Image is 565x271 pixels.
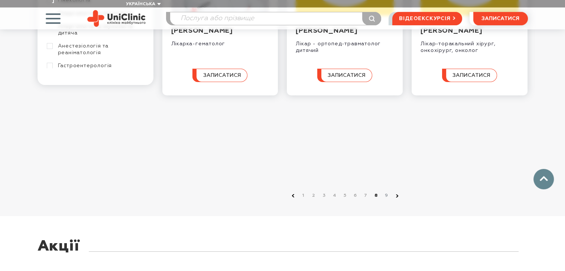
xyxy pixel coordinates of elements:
[203,73,241,78] span: записатися
[341,192,349,199] a: 5
[47,43,142,56] a: Анестезіологія та реаніматологія
[392,12,462,25] a: відеоекскурсія
[171,35,269,47] div: Лікарка-гематолог
[296,27,357,34] a: [PERSON_NAME]
[47,62,142,69] a: Гастроентерологія
[317,69,372,82] button: записатися
[38,238,79,266] div: Акції
[171,27,233,34] a: [PERSON_NAME]
[420,27,482,34] a: [PERSON_NAME]
[321,192,328,199] a: 3
[331,192,338,199] a: 4
[296,35,394,54] div: Лікар - ортопед-травматолог дитячий
[126,2,155,6] span: Українська
[124,1,161,7] button: Українська
[310,192,318,199] a: 2
[442,69,497,82] button: записатися
[328,73,366,78] span: записатися
[362,192,370,199] a: 7
[87,10,146,27] img: Uniclinic
[300,192,307,199] a: 1
[452,73,490,78] span: записатися
[473,12,528,25] button: записатися
[420,35,519,54] div: Лікар-торакальний хірург, онкохірург, онколог
[481,16,519,21] span: записатися
[373,192,380,199] a: 8
[352,192,359,199] a: 6
[192,69,247,82] button: записатися
[399,12,450,25] span: відеоекскурсія
[47,23,142,36] a: Алергологія та імунологія дитяча
[170,12,381,25] input: Послуга або прізвище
